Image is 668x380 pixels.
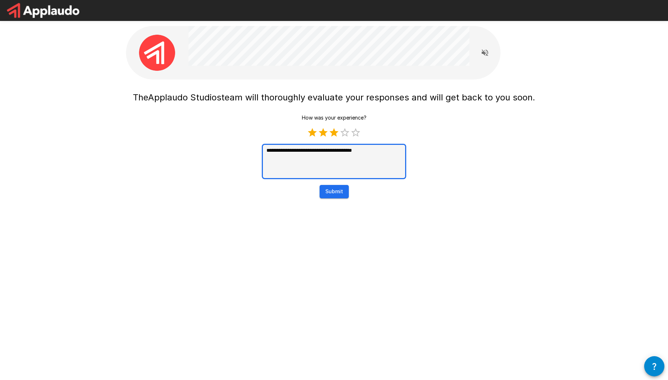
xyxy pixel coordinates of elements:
[478,46,492,60] button: Read questions aloud
[320,185,349,198] button: Submit
[148,92,221,103] span: Applaudo Studios
[133,92,148,103] span: The
[221,92,535,103] span: team will thoroughly evaluate your responses and will get back to you soon.
[139,35,175,71] img: applaudo_avatar.png
[302,114,366,121] p: How was your experience?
